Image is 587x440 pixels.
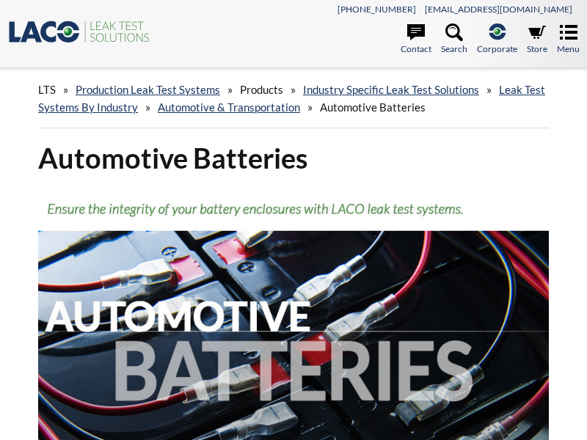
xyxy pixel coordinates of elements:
[38,83,56,96] span: LTS
[38,140,549,176] h1: Automotive Batteries
[557,23,580,56] a: Menu
[441,23,467,56] a: Search
[240,83,283,96] span: Products
[401,23,431,56] a: Contact
[338,4,416,15] a: [PHONE_NUMBER]
[320,100,426,114] span: Automotive Batteries
[425,4,572,15] a: [EMAIL_ADDRESS][DOMAIN_NAME]
[38,69,549,128] div: » » » » » »
[38,83,545,114] a: Leak Test Systems by Industry
[158,100,300,114] a: Automotive & Transportation
[477,42,517,56] span: Corporate
[527,23,547,56] a: Store
[76,83,220,96] a: Production Leak Test Systems
[303,83,479,96] a: Industry Specific Leak Test Solutions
